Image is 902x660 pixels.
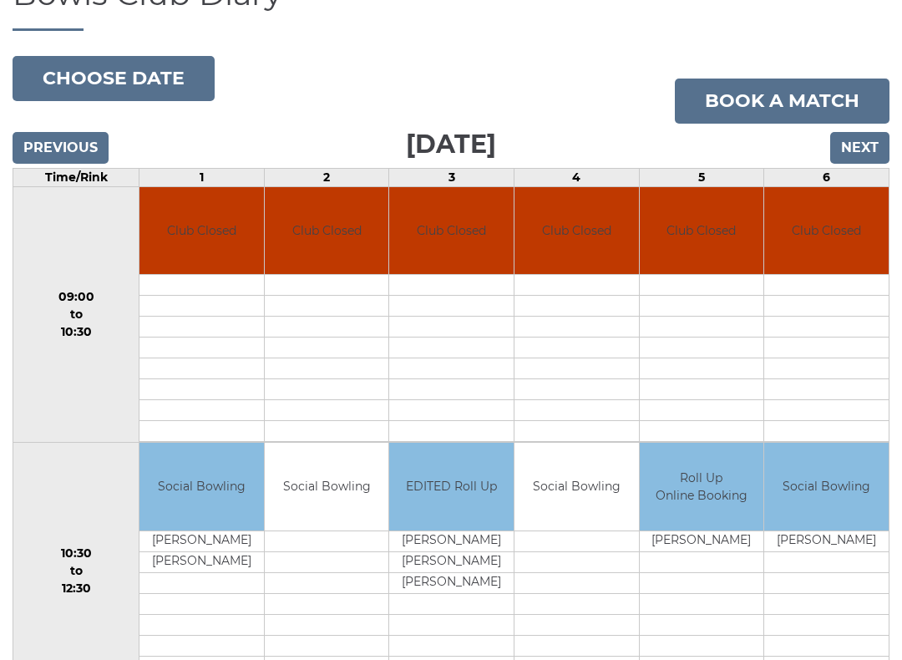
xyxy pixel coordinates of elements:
td: [PERSON_NAME] [764,531,889,551]
td: Social Bowling [265,443,389,531]
td: Club Closed [640,187,764,275]
td: 2 [264,168,389,186]
button: Choose date [13,56,215,101]
td: 3 [389,168,514,186]
td: Club Closed [265,187,389,275]
td: [PERSON_NAME] [389,551,514,572]
input: Next [830,132,889,164]
td: Club Closed [514,187,639,275]
a: Book a match [675,79,889,124]
td: [PERSON_NAME] [139,551,264,572]
td: 09:00 to 10:30 [13,186,139,443]
input: Previous [13,132,109,164]
td: Social Bowling [764,443,889,531]
td: 4 [514,168,640,186]
td: Social Bowling [139,443,264,531]
td: Roll Up Online Booking [640,443,764,531]
td: Club Closed [764,187,889,275]
td: Social Bowling [514,443,639,531]
td: 5 [639,168,764,186]
td: 1 [139,168,265,186]
td: [PERSON_NAME] [139,531,264,551]
td: 6 [764,168,889,186]
td: [PERSON_NAME] [640,531,764,551]
td: [PERSON_NAME] [389,572,514,593]
td: Time/Rink [13,168,139,186]
td: Club Closed [389,187,514,275]
td: [PERSON_NAME] [389,531,514,551]
td: EDITED Roll Up [389,443,514,531]
td: Club Closed [139,187,264,275]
